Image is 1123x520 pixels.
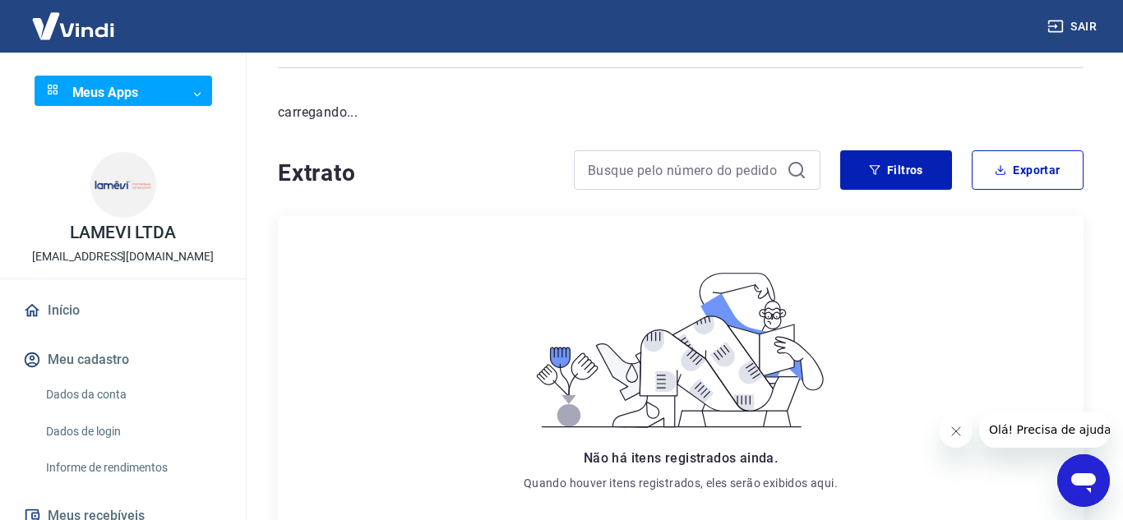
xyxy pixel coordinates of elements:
button: Filtros [840,150,952,190]
iframe: Botão para abrir a janela de mensagens [1057,454,1110,507]
button: Meu cadastro [20,342,226,378]
h4: Extrato [278,157,554,190]
input: Busque pelo número do pedido [588,158,780,182]
a: Informe de rendimentos [39,451,226,485]
p: carregando... [278,103,1084,122]
button: Exportar [972,150,1084,190]
iframe: Fechar mensagem [940,415,973,448]
p: LAMEVI LTDA [70,224,176,242]
iframe: Mensagem da empresa [979,412,1110,448]
p: [EMAIL_ADDRESS][DOMAIN_NAME] [32,248,214,265]
button: Sair [1044,12,1103,42]
a: Início [20,292,226,329]
img: 937ad80e-cefb-41fd-946f-fb5712d24046.jpeg [90,152,156,218]
a: Dados da conta [39,378,226,412]
span: Olá! Precisa de ajuda? [10,12,138,25]
span: Não há itens registrados ainda. [584,450,778,466]
img: Vindi [20,1,127,51]
p: Quando houver itens registrados, eles serão exibidos aqui. [524,475,838,491]
a: Dados de login [39,415,226,449]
